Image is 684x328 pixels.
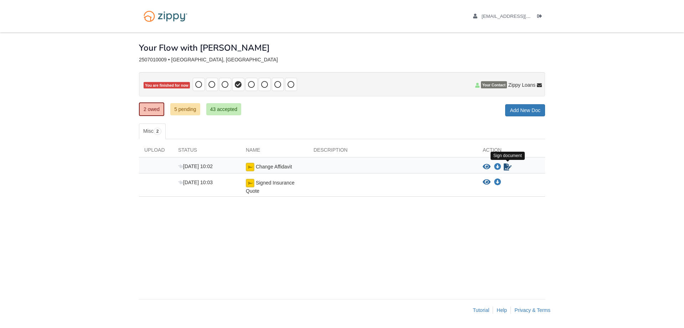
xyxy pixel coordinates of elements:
[170,103,200,115] a: 5 pending
[154,128,162,135] span: 2
[206,103,241,115] a: 43 accepted
[477,146,545,157] div: Action
[481,81,507,89] span: Your Contact
[503,163,512,171] a: Sign Form
[178,163,213,169] span: [DATE] 10:02
[246,180,295,194] span: Signed Insurance Quote
[473,14,563,21] a: edit profile
[139,57,545,63] div: 2507010009 • [GEOGRAPHIC_DATA], [GEOGRAPHIC_DATA]
[508,81,535,89] span: Zippy Loans
[514,307,550,313] a: Privacy & Terms
[144,82,190,89] span: You are finished for now
[173,146,240,157] div: Status
[139,43,270,52] h1: Your Flow with [PERSON_NAME]
[139,123,166,139] a: Misc
[139,146,173,157] div: Upload
[491,152,525,160] div: Sign document
[178,180,213,185] span: [DATE] 10:03
[308,146,477,157] div: Description
[494,164,501,170] a: Download Change Affidavit
[505,104,545,116] a: Add New Doc
[483,163,491,171] button: View Change Affidavit
[246,179,254,187] img: esign
[139,7,192,25] img: Logo
[139,102,164,116] a: 2 owed
[494,180,501,185] a: Download Signed Insurance Quote
[240,146,308,157] div: Name
[246,163,254,171] img: Ready for you to esign
[537,14,545,21] a: Log out
[473,307,489,313] a: Tutorial
[497,307,507,313] a: Help
[482,14,563,19] span: taniajackson811@gmail.com
[483,179,491,186] button: View Signed Insurance Quote
[256,164,292,170] span: Change Affidavit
